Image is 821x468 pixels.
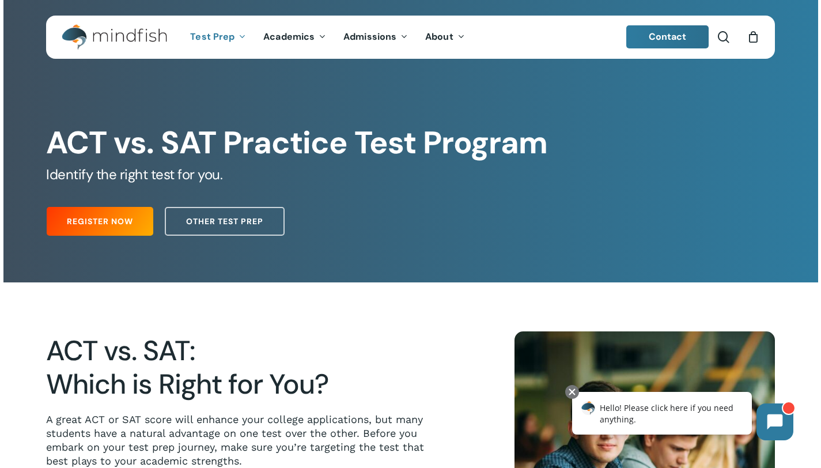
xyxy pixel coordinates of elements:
span: Contact [649,31,687,43]
span: About [425,31,453,43]
h2: ACT vs. SAT: Which is Right for You? [46,334,434,401]
a: Register Now [47,207,153,236]
a: Test Prep [181,32,255,42]
a: Academics [255,32,335,42]
a: About [417,32,474,42]
header: Main Menu [46,16,775,59]
a: Contact [626,25,709,48]
span: Academics [263,31,315,43]
iframe: Chatbot [560,383,805,452]
p: A great ACT or SAT score will enhance your college applications, but many students have a natural... [46,413,434,468]
a: Admissions [335,32,417,42]
nav: Main Menu [181,16,473,59]
span: Test Prep [190,31,234,43]
h1: ACT vs. SAT Practice Test Program [46,124,775,161]
a: Cart [747,31,759,43]
span: Admissions [343,31,396,43]
h5: Identify the right test for you. [46,165,775,184]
